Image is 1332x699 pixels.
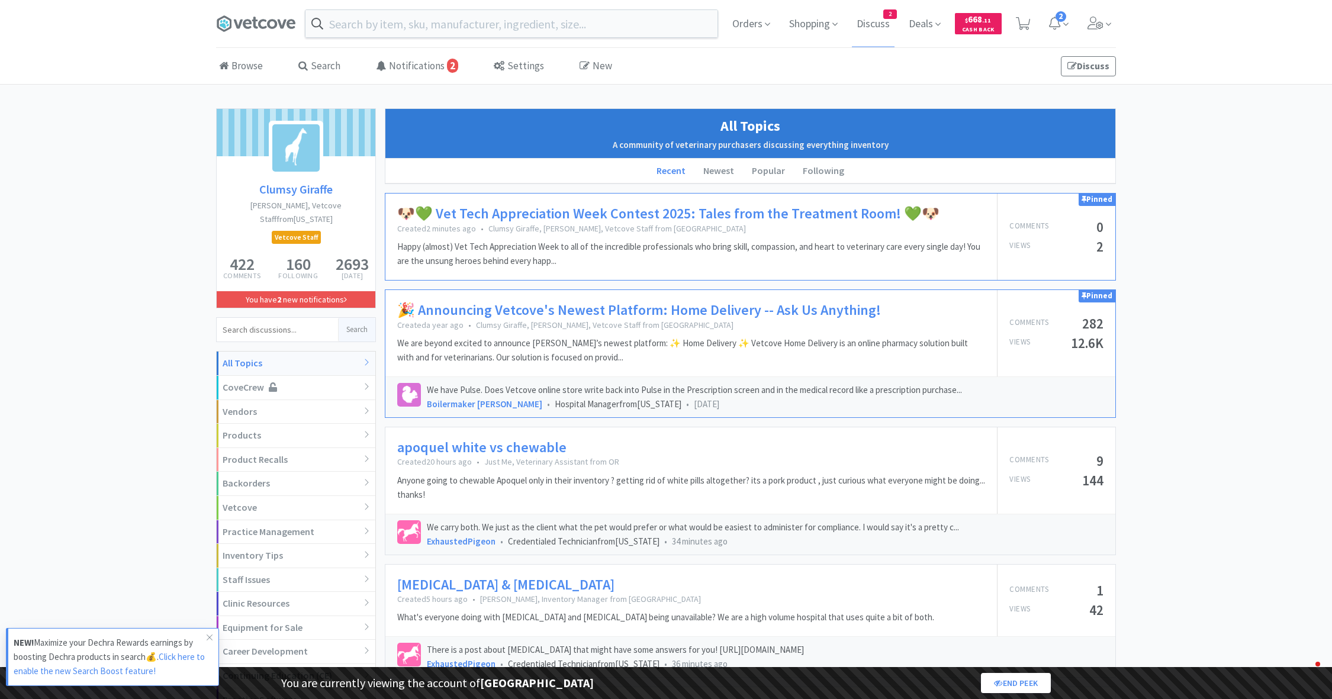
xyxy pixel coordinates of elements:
[982,17,991,24] span: . 11
[1079,194,1115,206] div: Pinned
[391,115,1109,137] h1: All Topics
[664,658,667,669] span: •
[1009,240,1031,253] p: Views
[223,272,260,279] p: Comments
[472,594,475,604] span: •
[217,376,375,400] div: CoveCrew
[500,658,503,669] span: •
[397,223,985,234] p: Created 2 minutes ago Clumsy Giraffe, [PERSON_NAME], Vetcove Staff from [GEOGRAPHIC_DATA]
[217,568,375,592] div: Staff Issues
[1096,240,1103,253] h5: 2
[427,397,1103,411] div: Hospital Manager from [US_STATE]
[397,240,985,268] p: Happy (almost) Vet Tech Appreciation Week to all of the incredible professionals who bring skill,...
[336,272,369,279] p: [DATE]
[281,674,594,692] p: You are currently viewing the account of
[1009,584,1048,597] p: Comments
[223,256,260,272] h5: 422
[852,19,895,30] a: Discuss2
[217,291,375,308] a: You have2 new notifications
[397,473,985,502] p: Anyone going to chewable Apoquel only in their inventory ? getting rid of white pills altogether?...
[217,616,375,640] div: Equipment for Sale
[216,49,266,85] a: Browse
[491,49,547,85] a: Settings
[217,448,375,472] div: Product Recalls
[955,8,1002,40] a: $668.11Cash Back
[427,398,542,410] a: Boilermaker [PERSON_NAME]
[648,159,694,183] li: Recent
[1009,317,1048,330] p: Comments
[1009,473,1031,487] p: Views
[217,318,338,342] input: Search discussions...
[427,534,1103,549] div: Credentialed Technician from [US_STATE]
[217,472,375,496] div: Backorders
[278,256,318,272] h5: 160
[397,456,985,467] p: Created 20 hours ago Just Me, Veterinary Assistant from OR
[272,231,320,243] span: Vetcove Staff
[336,256,369,272] h5: 2693
[981,673,1051,693] a: End Peek
[1096,584,1103,597] h5: 1
[481,223,484,234] span: •
[1009,454,1048,468] p: Comments
[391,138,1109,152] h2: A community of veterinary purchasers discussing everything inventory
[1096,454,1103,468] h5: 9
[1009,603,1031,617] p: Views
[477,456,480,467] span: •
[217,496,375,520] div: Vetcove
[217,640,375,664] div: Career Development
[277,294,281,305] strong: 2
[397,320,985,330] p: Created a year ago Clumsy Giraffe, [PERSON_NAME], Vetcove Staff from [GEOGRAPHIC_DATA]
[427,536,496,547] a: ExhaustedPigeon
[427,658,496,669] a: ExhaustedPigeon
[397,610,934,624] p: What's everyone doing with [MEDICAL_DATA] and [MEDICAL_DATA] being unavailable? We are a high vol...
[480,675,594,690] strong: [GEOGRAPHIC_DATA]
[373,49,461,85] a: Notifications2
[217,199,375,226] h2: [PERSON_NAME], Vetcove Staff from [US_STATE]
[397,439,567,456] a: apoquel white vs chewable
[397,336,985,365] p: We are beyond excited to announce [PERSON_NAME]’s newest platform: ✨ Home Delivery ✨ Vetcove Home...
[1082,317,1103,330] h5: 282
[217,424,375,448] div: Products
[278,272,318,279] p: Following
[1079,290,1115,302] div: Pinned
[743,159,794,183] li: Popular
[664,536,667,547] span: •
[217,520,375,545] div: Practice Management
[397,205,940,223] a: 🐶💚 Vet Tech Appreciation Week Contest 2025: Tales from the Treatment Room! 💚🐶
[672,658,728,669] span: 36 minutes ago
[962,27,995,34] span: Cash Back
[672,536,728,547] span: 34 minutes ago
[500,536,503,547] span: •
[468,320,471,330] span: •
[217,180,375,199] a: Clumsy Giraffe
[397,302,881,319] a: 🎉 Announcing Vetcove's Newest Platform: Home Delivery -- Ask Us Anything!
[217,352,375,376] div: All Topics
[14,636,207,678] p: Maximize your Dechra Rewards earnings by boosting Dechra products in search💰.
[577,49,615,85] a: New
[547,398,550,410] span: •
[694,159,743,183] li: Newest
[217,400,375,424] div: Vendors
[965,17,968,24] span: $
[338,318,375,342] button: Search
[427,643,1103,657] p: There is a post about [MEDICAL_DATA] that might have some answers for you! [URL][DOMAIN_NAME]
[1071,336,1103,350] h5: 12.6K
[686,398,689,410] span: •
[295,49,343,85] a: Search
[217,592,375,616] div: Clinic Resources
[1082,473,1103,487] h5: 144
[1089,603,1103,617] h5: 42
[217,664,375,688] div: Continuing Education (CE)
[217,544,375,568] div: Inventory Tips
[1009,220,1048,234] p: Comments
[884,10,896,18] span: 2
[1096,220,1103,234] h5: 0
[447,59,458,73] span: 2
[397,594,934,604] p: Created 5 hours ago [PERSON_NAME], Inventory Manager from [GEOGRAPHIC_DATA]
[1292,659,1320,687] iframe: Intercom live chat
[427,520,1103,534] p: We carry both. We just as the client what the pet would prefer or what would be easiest to admini...
[965,14,991,25] span: 668
[427,657,1103,671] div: Credentialed Technician from [US_STATE]
[694,398,719,410] span: [DATE]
